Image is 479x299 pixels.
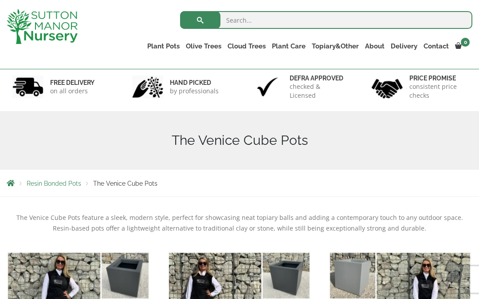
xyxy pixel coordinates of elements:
a: Contact [420,40,452,52]
input: Search... [180,11,472,29]
a: About [362,40,388,52]
p: on all orders [50,87,94,96]
a: Topiary&Other [309,40,362,52]
h6: hand picked [170,79,219,87]
img: 4.jpg [372,73,403,100]
h6: FREE DELIVERY [50,79,94,87]
a: Plant Care [269,40,309,52]
a: 0 [452,40,472,52]
h1: The Venice Cube Pots [7,132,472,148]
img: 2.jpg [132,76,163,98]
p: checked & Licensed [290,82,347,100]
nav: Breadcrumbs [7,179,472,187]
a: Resin Bonded Pots [27,180,81,187]
p: consistent price checks [409,82,467,100]
img: 1.jpg [12,76,43,98]
a: Plant Pots [144,40,183,52]
img: logo [7,9,78,44]
h6: Price promise [409,74,467,82]
img: 3.jpg [252,76,283,98]
a: Delivery [388,40,420,52]
p: The Venice Cube Pots feature a sleek, modern style, perfect for showcasing neat topiary balls and... [7,212,472,234]
a: Olive Trees [183,40,224,52]
h6: Defra approved [290,74,347,82]
span: The Venice Cube Pots [93,180,157,187]
span: 0 [461,38,470,47]
a: Cloud Trees [224,40,269,52]
p: by professionals [170,87,219,96]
